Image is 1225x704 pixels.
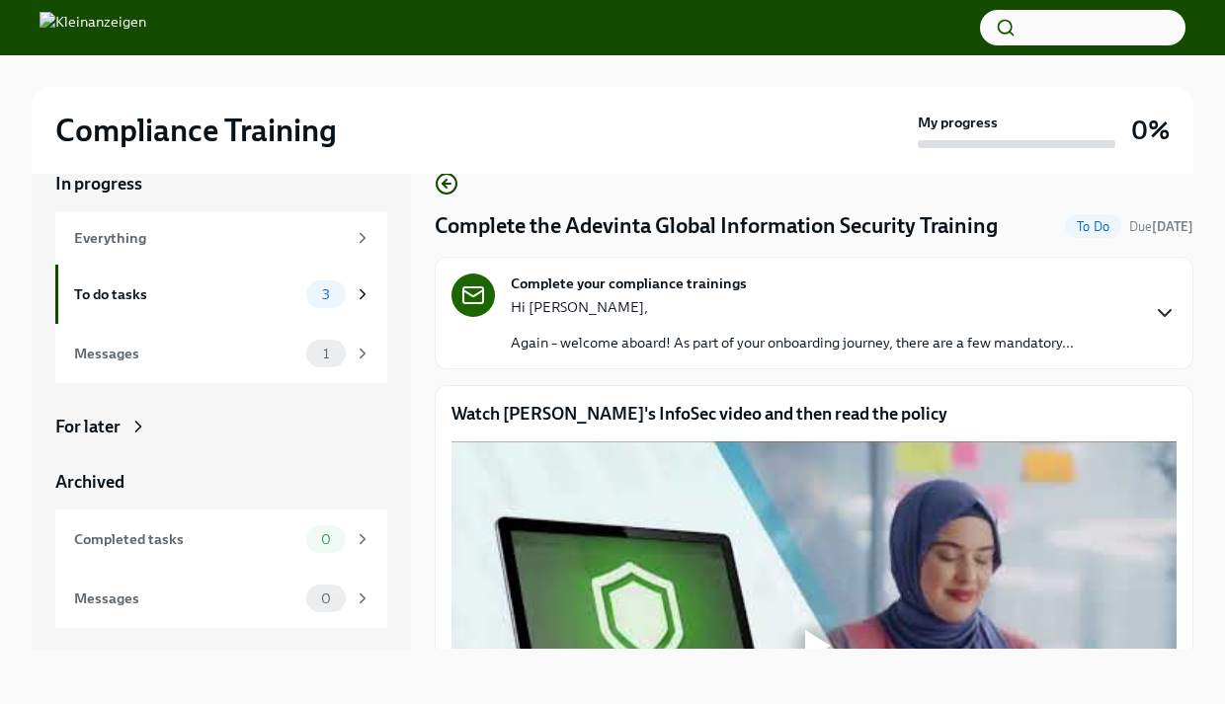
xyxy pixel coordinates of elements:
[435,211,998,241] h4: Complete the Adevinta Global Information Security Training
[918,113,998,132] strong: My progress
[55,324,387,383] a: Messages1
[55,172,387,196] a: In progress
[1129,219,1193,234] span: Due
[74,528,298,550] div: Completed tasks
[309,591,343,606] span: 0
[511,333,1074,352] p: Again – welcome aboard! As part of your onboarding journey, there are a few mandatory...
[310,287,342,302] span: 3
[55,265,387,324] a: To do tasks3
[511,274,747,293] strong: Complete your compliance trainings
[40,12,146,43] img: Kleinanzeigen
[55,470,387,494] a: Archived
[74,283,298,305] div: To do tasks
[74,227,346,249] div: Everything
[74,343,298,364] div: Messages
[1129,217,1193,236] span: October 1st, 2025 09:00
[74,587,298,609] div: Messages
[55,569,387,628] a: Messages0
[55,415,121,438] div: For later
[55,415,387,438] a: For later
[55,509,387,569] a: Completed tasks0
[1131,113,1170,148] h3: 0%
[55,111,337,150] h2: Compliance Training
[1152,219,1193,234] strong: [DATE]
[511,297,1074,317] p: Hi [PERSON_NAME],
[55,211,387,265] a: Everything
[1065,219,1121,234] span: To Do
[311,347,341,361] span: 1
[309,532,343,547] span: 0
[451,402,1177,426] p: Watch [PERSON_NAME]'s InfoSec video and then read the policy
